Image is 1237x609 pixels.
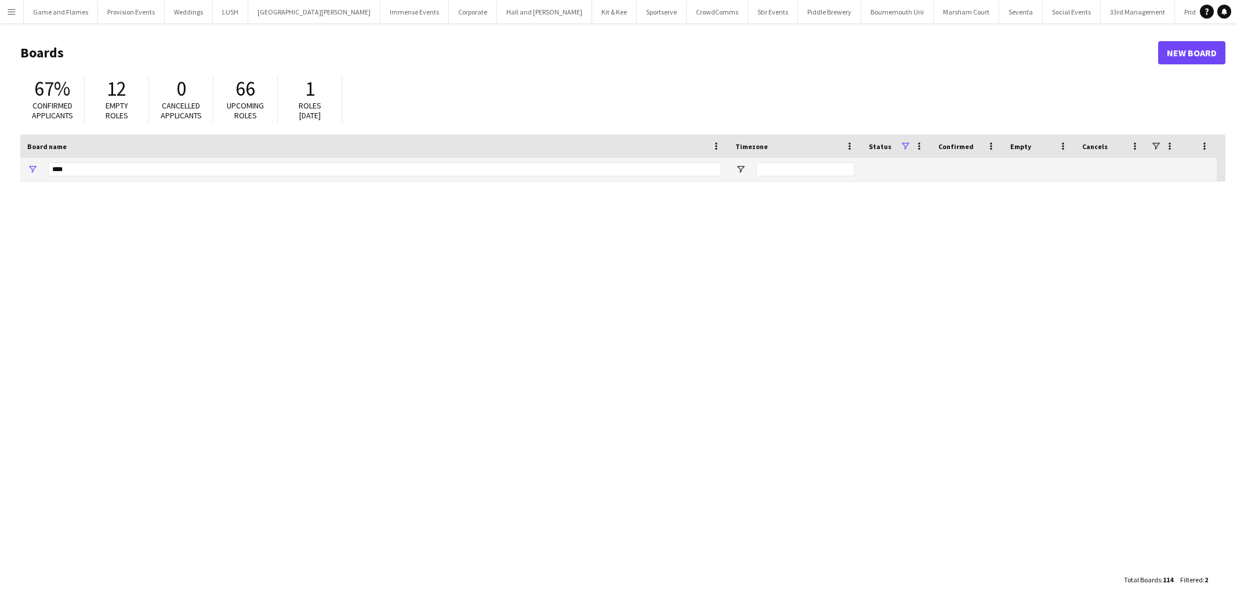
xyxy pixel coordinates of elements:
button: Bournemouth Uni [861,1,934,23]
span: 1 [305,76,315,101]
div: : [1180,568,1208,591]
span: 67% [34,76,70,101]
button: Weddings [165,1,213,23]
button: Game and Flames [24,1,98,23]
button: Kit & Kee [592,1,637,23]
span: Total Boards [1124,575,1161,584]
button: Provision Events [98,1,165,23]
button: Pride Festival [1175,1,1234,23]
button: LUSH [213,1,248,23]
button: Stir Events [748,1,798,23]
span: Board name [27,142,67,151]
button: Immense Events [380,1,449,23]
span: Cancels [1082,142,1108,151]
button: CrowdComms [687,1,748,23]
button: Marsham Court [934,1,999,23]
span: Confirmed [938,142,974,151]
span: 0 [176,76,186,101]
div: : [1124,568,1173,591]
span: Empty [1010,142,1031,151]
span: Empty roles [106,100,128,121]
span: Roles [DATE] [299,100,321,121]
span: Upcoming roles [227,100,264,121]
input: Timezone Filter Input [756,162,855,176]
button: Sportserve [637,1,687,23]
span: Status [869,142,891,151]
span: 12 [107,76,126,101]
h1: Boards [20,44,1158,61]
span: Confirmed applicants [32,100,73,121]
span: 114 [1163,575,1173,584]
span: Cancelled applicants [161,100,202,121]
span: 2 [1205,575,1208,584]
span: Filtered [1180,575,1203,584]
span: Timezone [735,142,768,151]
button: Social Events [1043,1,1101,23]
button: Open Filter Menu [735,164,746,175]
button: Hall and [PERSON_NAME] [497,1,592,23]
input: Board name Filter Input [48,162,721,176]
button: [GEOGRAPHIC_DATA][PERSON_NAME] [248,1,380,23]
button: Piddle Brewery [798,1,861,23]
button: Corporate [449,1,497,23]
button: Open Filter Menu [27,164,38,175]
button: Seventa [999,1,1043,23]
span: 66 [235,76,255,101]
button: 33rd Management [1101,1,1175,23]
a: New Board [1158,41,1225,64]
